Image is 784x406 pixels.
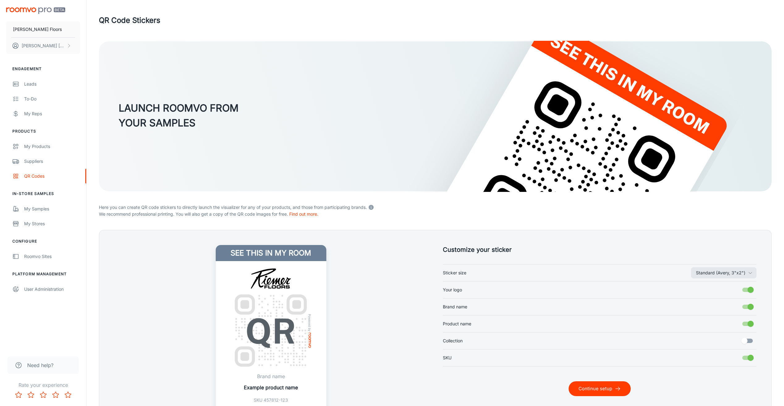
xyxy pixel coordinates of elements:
img: QR Code Example [229,289,313,372]
span: Product name [443,320,471,327]
div: User Administration [24,286,80,293]
div: My Samples [24,205,80,212]
p: Rate your experience [5,381,81,389]
span: SKU [443,354,451,361]
span: Powered by [307,314,313,332]
span: Collection [443,337,463,344]
h1: QR Code Stickers [99,15,160,26]
button: [PERSON_NAME] [PERSON_NAME] [6,38,80,54]
img: Roomvo PRO Beta [6,7,65,14]
p: [PERSON_NAME] Floors [13,26,62,33]
img: Riemer Floors [231,269,311,289]
p: Example product name [244,384,298,391]
p: Here you can create QR code stickers to directly launch the visualizer for any of your products, ... [99,203,772,211]
button: Rate 4 star [49,389,62,401]
p: SKU 457812-123 [244,397,298,404]
div: Leads [24,81,80,87]
div: Roomvo Sites [24,253,80,260]
div: My Stores [24,220,80,227]
div: My Products [24,143,80,150]
span: Sticker size [443,269,466,276]
button: [PERSON_NAME] Floors [6,21,80,37]
button: Sticker size [691,267,756,278]
button: Rate 3 star [37,389,49,401]
div: My Reps [24,110,80,117]
span: Brand name [443,303,467,310]
p: Brand name [244,373,298,380]
span: Need help? [27,362,53,369]
button: Continue setup [569,381,631,396]
a: Find out more. [289,211,318,217]
button: Rate 2 star [25,389,37,401]
h4: See this in my room [216,245,326,261]
p: [PERSON_NAME] [PERSON_NAME] [22,42,65,49]
span: Your logo [443,286,462,293]
div: QR Codes [24,173,80,180]
p: We recommend professional printing. You will also get a copy of the QR code images for free. [99,211,772,218]
h3: LAUNCH ROOMVO FROM YOUR SAMPLES [119,101,239,130]
div: To-do [24,95,80,102]
button: Rate 5 star [62,389,74,401]
div: Suppliers [24,158,80,165]
img: roomvo [308,333,311,348]
h5: Customize your sticker [443,245,757,254]
button: Rate 1 star [12,389,25,401]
